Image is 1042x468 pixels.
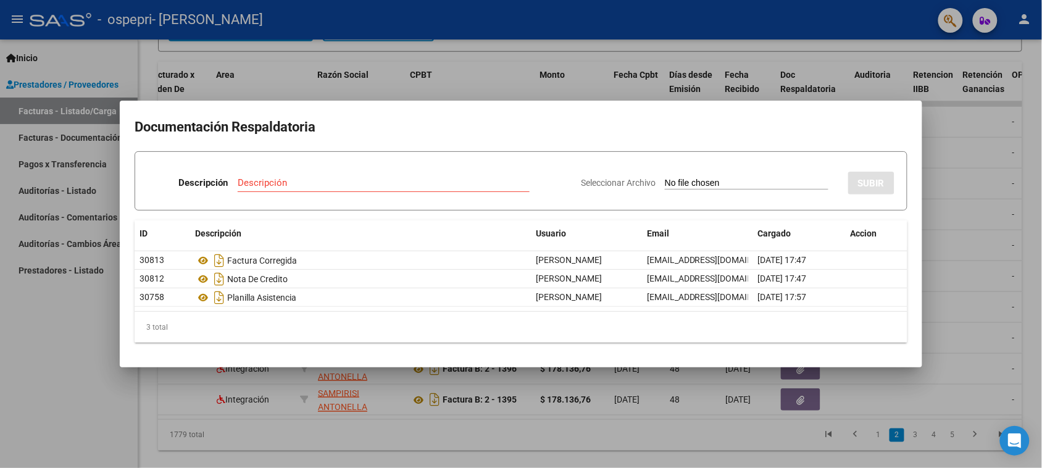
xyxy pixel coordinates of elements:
span: Usuario [536,228,566,238]
i: Descargar documento [211,251,227,270]
span: Descripción [195,228,241,238]
span: [EMAIL_ADDRESS][DOMAIN_NAME] [647,274,784,283]
i: Descargar documento [211,288,227,307]
div: Factura Corregida [195,251,526,270]
span: [PERSON_NAME] [536,292,602,302]
datatable-header-cell: Cargado [753,220,846,247]
div: Nota De Credito [195,269,526,289]
h2: Documentación Respaldatoria [135,115,907,139]
span: Seleccionar Archivo [581,178,656,188]
span: ID [140,228,148,238]
datatable-header-cell: Accion [846,220,907,247]
i: Descargar documento [211,269,227,289]
span: Accion [851,228,877,238]
datatable-header-cell: Usuario [531,220,642,247]
span: [EMAIL_ADDRESS][DOMAIN_NAME] [647,292,784,302]
span: [PERSON_NAME] [536,255,602,265]
datatable-header-cell: Email [642,220,753,247]
span: [DATE] 17:47 [758,274,807,283]
div: Planilla Asistencia [195,288,526,307]
div: 3 total [135,312,907,343]
p: Descripción [178,176,228,190]
datatable-header-cell: Descripción [190,220,531,247]
span: Email [647,228,669,238]
button: SUBIR [848,172,894,194]
span: [DATE] 17:47 [758,255,807,265]
span: [PERSON_NAME] [536,274,602,283]
span: 30812 [140,274,164,283]
span: SUBIR [858,178,885,189]
div: Open Intercom Messenger [1000,426,1030,456]
span: Cargado [758,228,791,238]
datatable-header-cell: ID [135,220,190,247]
span: [EMAIL_ADDRESS][DOMAIN_NAME] [647,255,784,265]
span: [DATE] 17:57 [758,292,807,302]
span: 30758 [140,292,164,302]
span: 30813 [140,255,164,265]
